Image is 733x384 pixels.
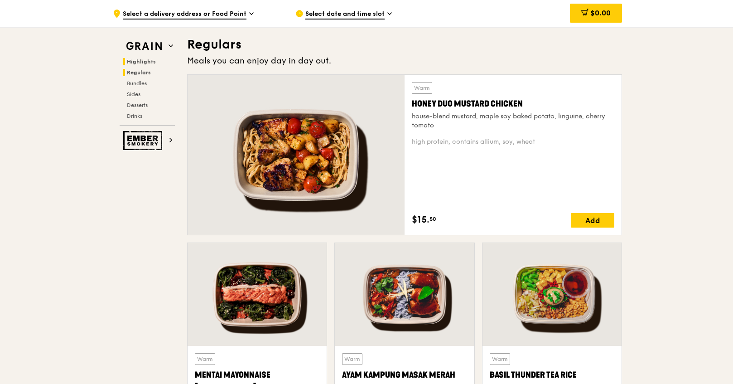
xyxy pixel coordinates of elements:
[127,102,148,108] span: Desserts
[412,137,614,146] div: high protein, contains allium, soy, wheat
[412,97,614,110] div: Honey Duo Mustard Chicken
[187,36,622,53] h3: Regulars
[342,353,362,365] div: Warm
[123,131,165,150] img: Ember Smokery web logo
[490,353,510,365] div: Warm
[127,91,140,97] span: Sides
[187,54,622,67] div: Meals you can enjoy day in day out.
[127,58,156,65] span: Highlights
[571,213,614,228] div: Add
[127,113,142,119] span: Drinks
[123,10,246,19] span: Select a delivery address or Food Point
[412,82,432,94] div: Warm
[412,112,614,130] div: house-blend mustard, maple soy baked potato, linguine, cherry tomato
[490,369,614,381] div: Basil Thunder Tea Rice
[590,9,611,17] span: $0.00
[429,215,436,223] span: 50
[127,80,147,87] span: Bundles
[342,369,467,381] div: Ayam Kampung Masak Merah
[123,38,165,54] img: Grain web logo
[127,69,151,76] span: Regulars
[305,10,385,19] span: Select date and time slot
[412,213,429,227] span: $15.
[195,353,215,365] div: Warm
